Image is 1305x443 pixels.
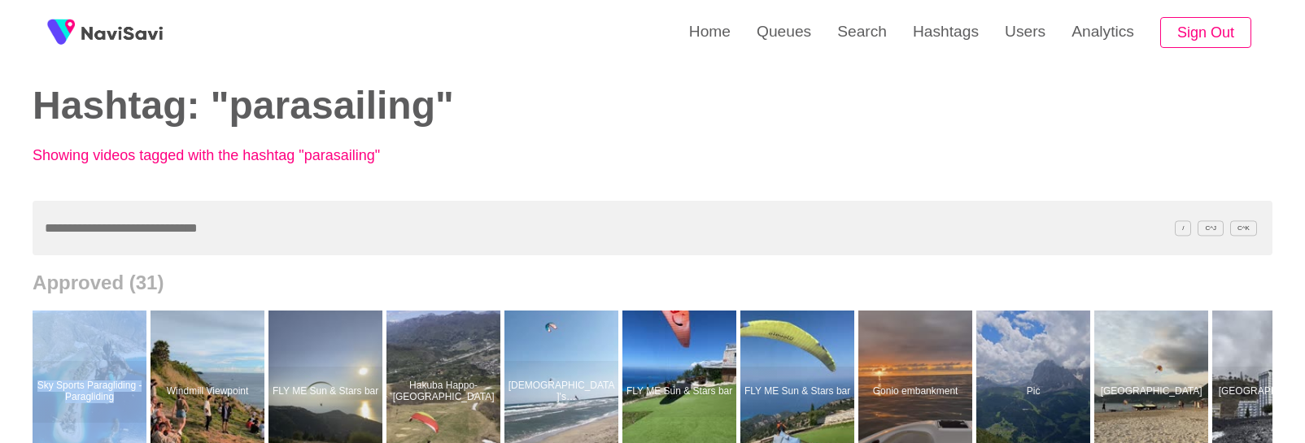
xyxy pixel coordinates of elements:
[1160,17,1251,49] button: Sign Out
[1230,220,1257,236] span: C^K
[1198,220,1224,236] span: C^J
[1175,220,1191,236] span: /
[41,12,81,53] img: fireSpot
[33,271,1272,294] h2: Approved (31)
[33,147,391,164] p: Showing videos tagged with the hashtag "parasailing"
[33,85,628,128] h2: Hashtag: "parasailing"
[81,24,163,41] img: fireSpot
